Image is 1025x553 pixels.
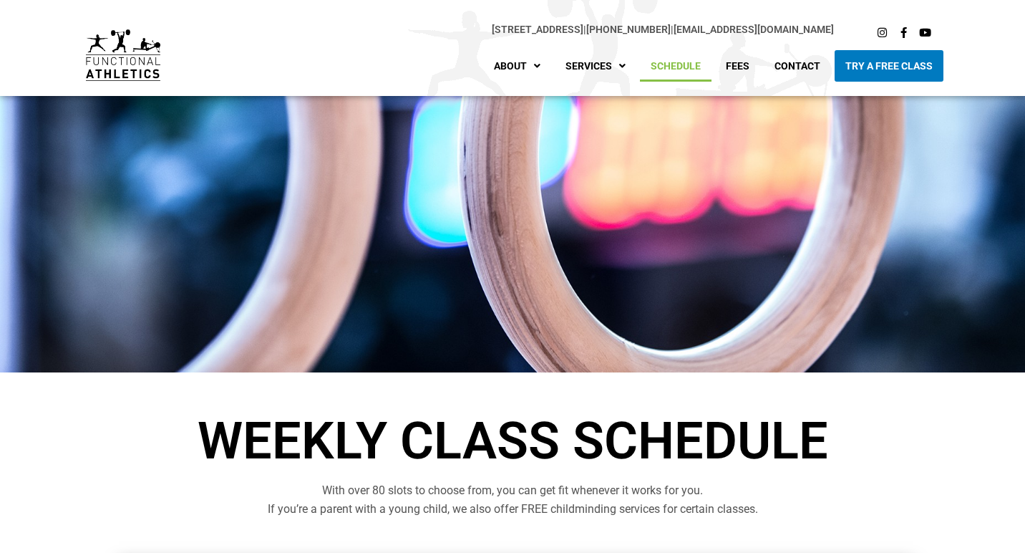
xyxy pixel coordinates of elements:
h1: Weekly Class Schedule [112,415,913,467]
a: Contact [764,50,831,82]
p: With over 80 slots to choose from, you can get fit whenever it works for you. If you’re a parent ... [112,481,913,519]
img: default-logo [86,29,160,81]
span: | [492,24,586,35]
a: [PHONE_NUMBER] [586,24,671,35]
a: Services [555,50,636,82]
p: | [189,21,834,38]
a: [STREET_ADDRESS] [492,24,583,35]
a: Try A Free Class [835,50,943,82]
a: Schedule [640,50,711,82]
a: [EMAIL_ADDRESS][DOMAIN_NAME] [674,24,834,35]
a: About [483,50,551,82]
a: Fees [715,50,760,82]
